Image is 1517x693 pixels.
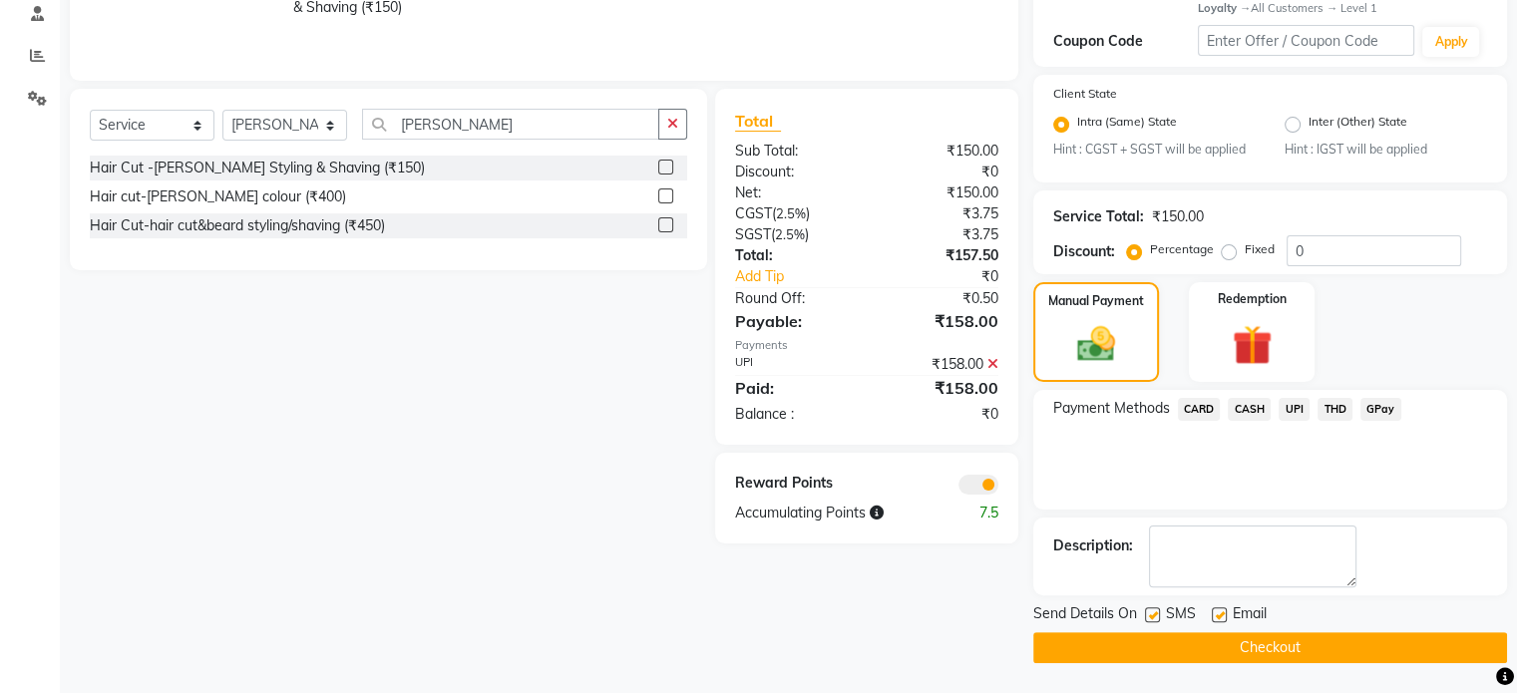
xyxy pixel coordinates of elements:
[1065,322,1127,366] img: _cash.svg
[90,186,346,207] div: Hair cut-[PERSON_NAME] colour (₹400)
[1218,290,1287,308] label: Redemption
[1053,141,1256,159] small: Hint : CGST + SGST will be applied
[1245,240,1275,258] label: Fixed
[776,205,806,221] span: 2.5%
[720,245,867,266] div: Total:
[720,162,867,182] div: Discount:
[362,109,659,140] input: Search or Scan
[1033,632,1507,663] button: Checkout
[1077,113,1177,137] label: Intra (Same) State
[867,162,1013,182] div: ₹0
[891,266,1012,287] div: ₹0
[1152,206,1204,227] div: ₹150.00
[940,503,1012,523] div: 7.5
[1033,603,1137,628] span: Send Details On
[1422,27,1479,57] button: Apply
[1053,535,1133,556] div: Description:
[720,203,867,224] div: ( )
[720,354,867,375] div: UPI
[867,141,1013,162] div: ₹150.00
[1309,113,1407,137] label: Inter (Other) State
[720,224,867,245] div: ( )
[735,337,998,354] div: Payments
[1053,85,1117,103] label: Client State
[867,224,1013,245] div: ₹3.75
[1360,398,1401,421] span: GPay
[1053,206,1144,227] div: Service Total:
[720,404,867,425] div: Balance :
[735,204,772,222] span: CGST
[720,141,867,162] div: Sub Total:
[720,503,940,523] div: Accumulating Points
[720,309,867,333] div: Payable:
[90,215,385,236] div: Hair Cut-hair cut&beard styling/shaving (₹450)
[1220,320,1285,370] img: _gift.svg
[735,111,781,132] span: Total
[867,182,1013,203] div: ₹150.00
[867,354,1013,375] div: ₹158.00
[1285,141,1487,159] small: Hint : IGST will be applied
[1048,292,1144,310] label: Manual Payment
[720,376,867,400] div: Paid:
[1318,398,1352,421] span: THD
[1150,240,1214,258] label: Percentage
[720,266,891,287] a: Add Tip
[1178,398,1221,421] span: CARD
[1053,241,1115,262] div: Discount:
[1053,31,1198,52] div: Coupon Code
[775,226,805,242] span: 2.5%
[867,309,1013,333] div: ₹158.00
[867,245,1013,266] div: ₹157.50
[867,404,1013,425] div: ₹0
[867,376,1013,400] div: ₹158.00
[867,288,1013,309] div: ₹0.50
[735,225,771,243] span: SGST
[1279,398,1310,421] span: UPI
[720,288,867,309] div: Round Off:
[1198,1,1251,15] strong: Loyalty →
[1198,25,1415,56] input: Enter Offer / Coupon Code
[90,158,425,178] div: Hair Cut -[PERSON_NAME] Styling & Shaving (₹150)
[720,182,867,203] div: Net:
[1053,398,1170,419] span: Payment Methods
[1166,603,1196,628] span: SMS
[1228,398,1271,421] span: CASH
[720,473,867,495] div: Reward Points
[867,203,1013,224] div: ₹3.75
[1233,603,1267,628] span: Email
